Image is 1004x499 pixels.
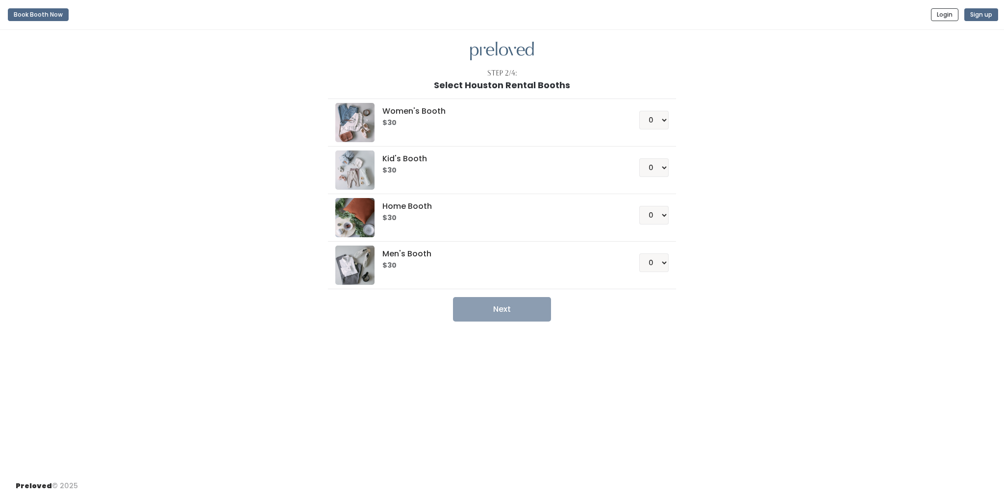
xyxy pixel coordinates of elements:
[382,119,615,127] h6: $30
[382,167,615,175] h6: $30
[382,262,615,270] h6: $30
[335,198,375,237] img: preloved logo
[382,214,615,222] h6: $30
[931,8,958,21] button: Login
[434,80,570,90] h1: Select Houston Rental Booths
[964,8,998,21] button: Sign up
[382,154,615,163] h5: Kid's Booth
[382,249,615,258] h5: Men's Booth
[335,150,375,190] img: preloved logo
[382,107,615,116] h5: Women's Booth
[382,202,615,211] h5: Home Booth
[8,8,69,21] button: Book Booth Now
[16,473,78,491] div: © 2025
[487,68,517,78] div: Step 2/4:
[335,103,375,142] img: preloved logo
[335,246,375,285] img: preloved logo
[453,297,551,322] button: Next
[16,481,52,491] span: Preloved
[470,42,534,61] img: preloved logo
[8,4,69,25] a: Book Booth Now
